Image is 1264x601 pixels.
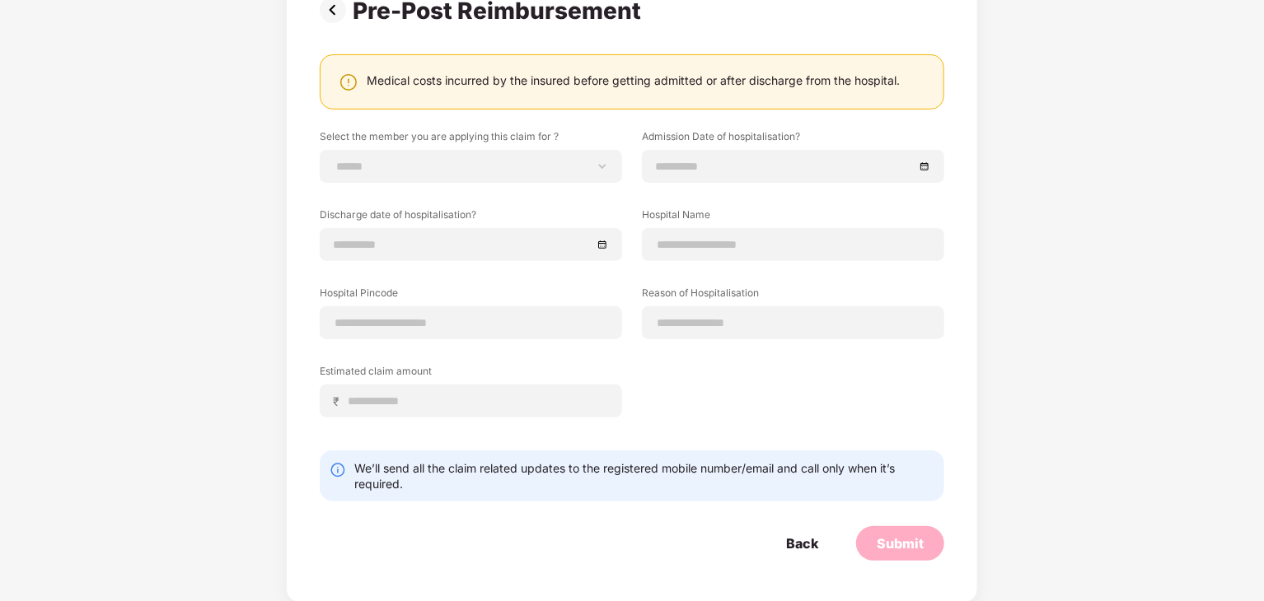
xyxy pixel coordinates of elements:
[320,129,622,150] label: Select the member you are applying this claim for ?
[354,460,934,492] div: We’ll send all the claim related updates to the registered mobile number/email and call only when...
[642,129,944,150] label: Admission Date of hospitalisation?
[786,534,818,552] div: Back
[320,207,622,228] label: Discharge date of hospitalisation?
[320,364,622,384] label: Estimated claim amount
[367,72,900,88] div: Medical costs incurred by the insured before getting admitted or after discharge from the hospital.
[320,286,622,306] label: Hospital Pincode
[642,207,944,228] label: Hospital Name
[642,286,944,306] label: Reason of Hospitalisation
[877,534,924,552] div: Submit
[330,462,346,478] img: svg+xml;base64,PHN2ZyBpZD0iSW5mby0yMHgyMCIgeG1sbnM9Imh0dHA6Ly93d3cudzMub3JnLzIwMDAvc3ZnIiB3aWR0aD...
[333,394,346,409] span: ₹
[339,72,358,92] img: svg+xml;base64,PHN2ZyBpZD0iV2FybmluZ18tXzI0eDI0IiBkYXRhLW5hbWU9Ildhcm5pbmcgLSAyNHgyNCIgeG1sbnM9Im...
